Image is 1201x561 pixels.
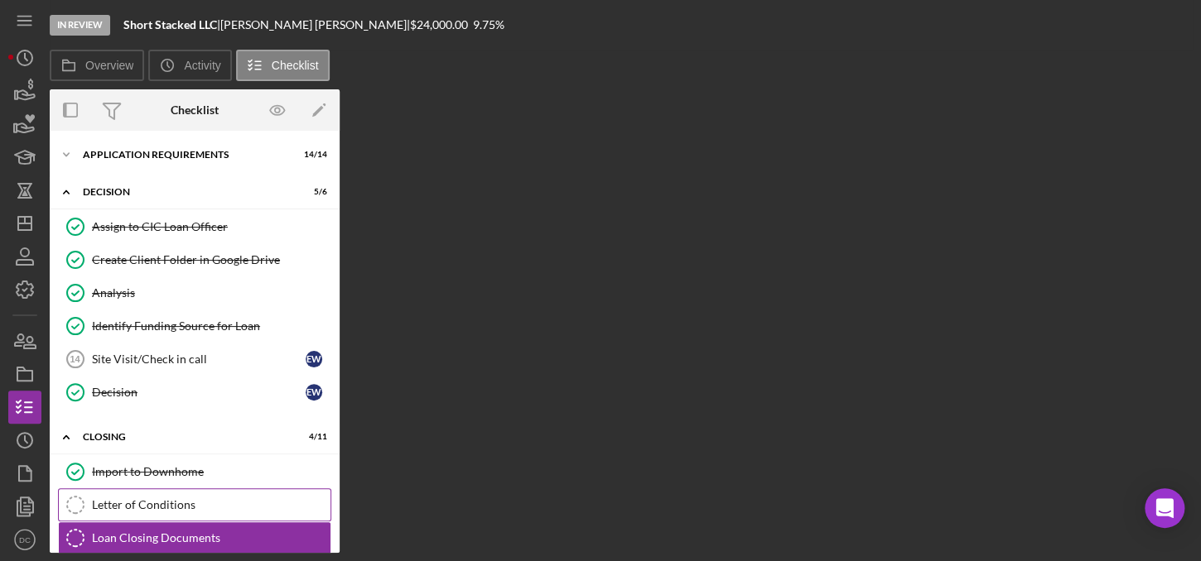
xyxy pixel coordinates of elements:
[70,354,80,364] tspan: 14
[1145,488,1184,528] div: Open Intercom Messenger
[92,498,330,511] div: Letter of Conditions
[50,50,144,81] button: Overview
[92,352,306,366] div: Site Visit/Check in call
[236,50,330,81] button: Checklist
[58,455,331,488] a: Import to Downhome
[184,59,220,72] label: Activity
[58,276,331,309] a: Analysis
[58,309,331,343] a: Identify Funding Source for Loan
[473,18,504,31] div: 9.75 %
[58,521,331,554] a: Loan Closing Documents
[272,59,319,72] label: Checklist
[306,384,322,400] div: E W
[58,343,331,376] a: 14Site Visit/Check in callEW
[58,210,331,243] a: Assign to CIC Loan Officer
[92,386,306,399] div: Decision
[123,17,217,31] b: Short Stacked LLC
[220,18,410,31] div: [PERSON_NAME] [PERSON_NAME] |
[92,253,330,266] div: Create Client Folder in Google Drive
[58,243,331,276] a: Create Client Folder in Google Drive
[92,220,330,233] div: Assign to CIC Loan Officer
[92,286,330,300] div: Analysis
[297,432,327,442] div: 4 / 11
[171,103,219,117] div: Checklist
[19,535,31,544] text: DC
[306,351,322,367] div: E W
[83,187,286,197] div: Decision
[58,376,331,409] a: DecisionEW
[297,187,327,197] div: 5 / 6
[8,523,41,556] button: DC
[92,465,330,478] div: Import to Downhome
[92,531,330,544] div: Loan Closing Documents
[123,18,220,31] div: |
[148,50,231,81] button: Activity
[83,432,286,442] div: CLOSING
[83,150,286,160] div: APPLICATION REQUIREMENTS
[92,319,330,333] div: Identify Funding Source for Loan
[410,18,473,31] div: $24,000.00
[85,59,133,72] label: Overview
[58,488,331,521] a: Letter of Conditions
[297,150,327,160] div: 14 / 14
[50,15,110,36] div: In Review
